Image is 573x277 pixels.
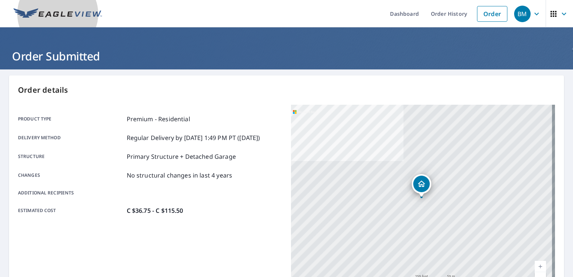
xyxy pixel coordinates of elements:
[18,114,124,123] p: Product type
[412,174,431,197] div: Dropped pin, building 1, Residential property, 6 CARRIERE PL BEAUMONT AB T4X0A8
[18,171,124,180] p: Changes
[514,6,531,22] div: BM
[127,171,232,180] p: No structural changes in last 4 years
[127,152,236,161] p: Primary Structure + Detached Garage
[127,133,260,142] p: Regular Delivery by [DATE] 1:49 PM PT ([DATE])
[477,6,507,22] a: Order
[127,206,183,215] p: C $36.75 - C $115.50
[535,261,546,272] a: Current Level 17, Zoom In
[18,190,124,196] p: Additional recipients
[18,84,555,96] p: Order details
[18,206,124,215] p: Estimated cost
[18,133,124,142] p: Delivery method
[13,8,102,20] img: EV Logo
[9,48,564,64] h1: Order Submitted
[18,152,124,161] p: Structure
[127,114,190,123] p: Premium - Residential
